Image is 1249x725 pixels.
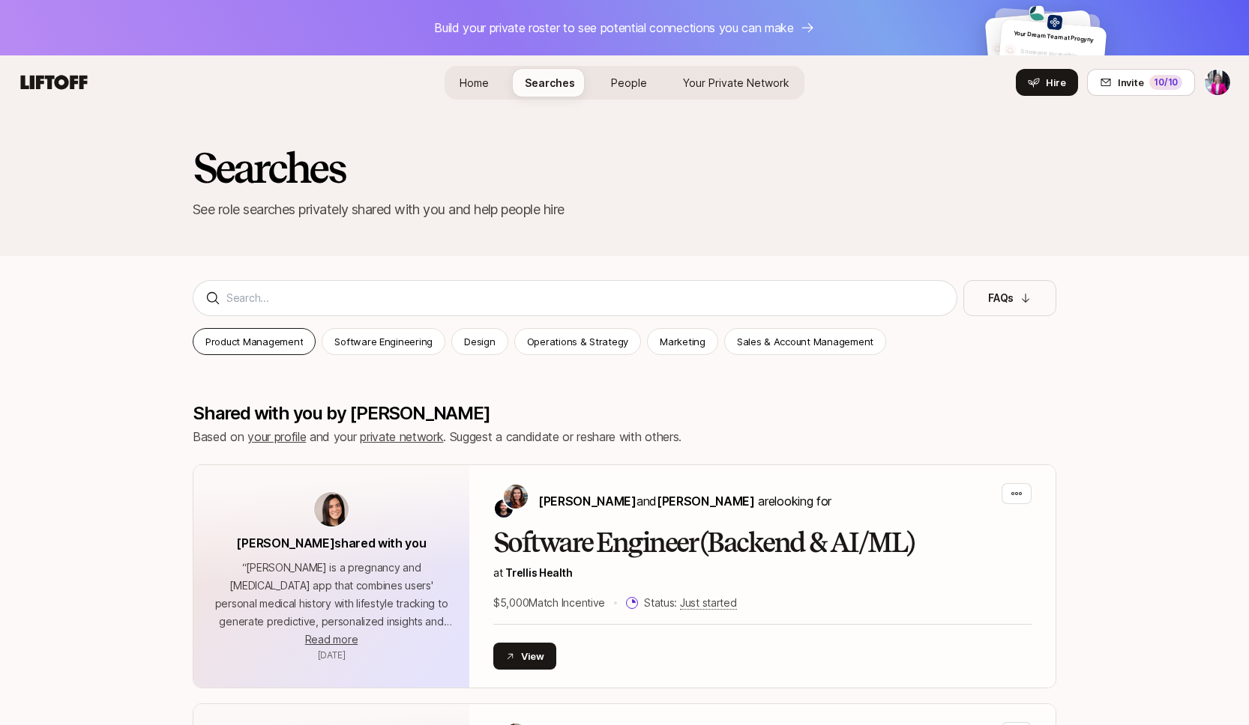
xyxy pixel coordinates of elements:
span: Invite [1118,75,1143,90]
span: [PERSON_NAME] shared with you [236,536,426,550]
img: Ryan Nabat [495,500,513,518]
a: People [599,69,659,97]
p: Based on and your . Suggest a candidate or reshare with others. [193,427,681,446]
p: Shared with you by [PERSON_NAME] [193,403,1056,424]
button: FAQs [963,280,1056,316]
input: Search... [226,289,945,307]
span: Your Dream Team at Progyny [1013,29,1094,43]
img: 425e94a2_a9b3_4966_9710_b9684d543d94.jpg [1029,5,1044,21]
p: $5,000 Match Incentive [493,594,605,612]
p: Build your private roster to see potential connections you can make [434,18,794,37]
p: FAQs [988,289,1014,307]
img: e2e65af2_b2ea_47a7_bd3e_192085f2279f.jpg [1047,14,1062,30]
button: Invite10/10 [1087,69,1195,96]
button: Read more [305,631,358,649]
p: Status: [644,594,736,612]
p: Software Engineering [334,334,433,349]
span: Searches [525,76,575,89]
button: Hire [1016,69,1078,96]
p: Sales & Account Management [737,334,873,349]
span: Home [460,76,489,89]
span: Hire [1046,75,1066,90]
p: Marketing [660,334,705,349]
span: Read more [305,633,358,646]
img: default-avatar.svg [991,41,1005,55]
a: Home [448,69,501,97]
button: Meredith Brunette [1204,69,1231,96]
span: September 22, 2025 10:03am [318,649,346,661]
h2: Searches [193,145,345,190]
img: avatar-url [314,492,349,527]
a: your profile [247,429,306,444]
img: Estelle Giraud [504,485,528,509]
p: at [493,564,1032,582]
a: private network [360,429,443,444]
p: Operations & Strategy [527,334,629,349]
a: Your Private Network [671,69,801,97]
button: View [493,643,556,670]
span: [PERSON_NAME] [538,494,636,509]
span: and [636,494,755,509]
img: default-avatar.svg [1003,43,1017,57]
div: 10 /10 [1149,75,1182,90]
p: Someone incredible [1020,46,1101,63]
p: Product Management [205,334,303,349]
span: Your Private Network [683,76,789,89]
p: “ [PERSON_NAME] is a pregnancy and [MEDICAL_DATA] app that combines users' personal medical histo... [211,559,451,631]
span: People [611,76,647,89]
p: Design [464,334,495,349]
p: are looking for [538,491,831,511]
p: See role searches privately shared with you and help people hire [193,199,1056,220]
img: Meredith Brunette [1205,70,1230,95]
a: Trellis Health [505,566,572,579]
a: Searches [513,69,587,97]
h2: Software Engineer (Backend & AI/ML) [493,528,1032,558]
span: [PERSON_NAME] [657,494,755,509]
span: Just started [680,596,737,610]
